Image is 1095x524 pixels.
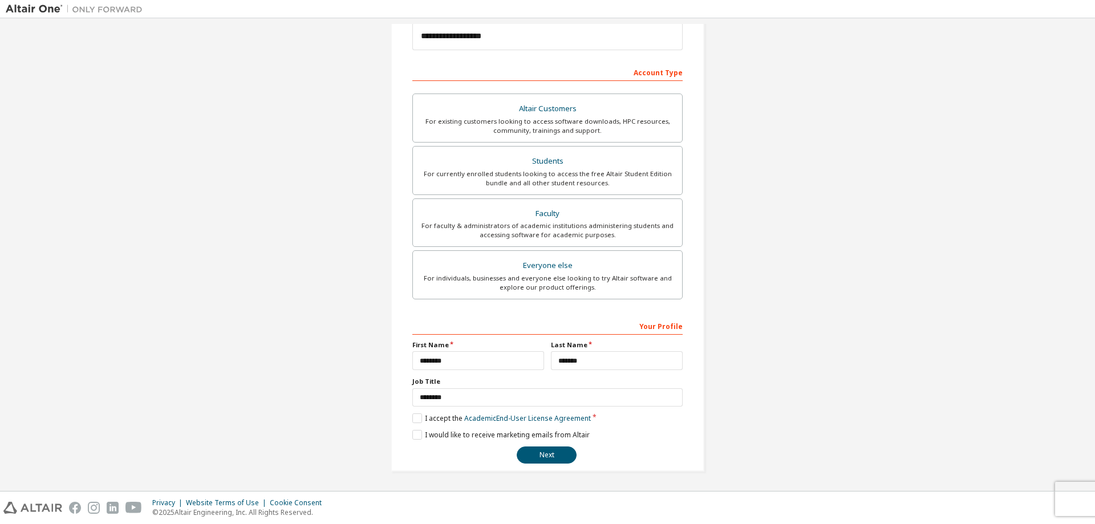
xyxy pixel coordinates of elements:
img: Altair One [6,3,148,15]
div: For individuals, businesses and everyone else looking to try Altair software and explore our prod... [420,274,675,292]
label: Last Name [551,340,683,350]
label: I would like to receive marketing emails from Altair [412,430,590,440]
img: linkedin.svg [107,502,119,514]
img: instagram.svg [88,502,100,514]
img: facebook.svg [69,502,81,514]
label: I accept the [412,413,591,423]
a: Academic End-User License Agreement [464,413,591,423]
div: Altair Customers [420,101,675,117]
div: For existing customers looking to access software downloads, HPC resources, community, trainings ... [420,117,675,135]
div: Your Profile [412,316,683,335]
label: First Name [412,340,544,350]
img: altair_logo.svg [3,502,62,514]
button: Next [517,446,577,464]
label: Job Title [412,377,683,386]
div: For currently enrolled students looking to access the free Altair Student Edition bundle and all ... [420,169,675,188]
div: Students [420,153,675,169]
p: © 2025 Altair Engineering, Inc. All Rights Reserved. [152,507,328,517]
div: Faculty [420,206,675,222]
div: Website Terms of Use [186,498,270,507]
div: For faculty & administrators of academic institutions administering students and accessing softwa... [420,221,675,239]
div: Everyone else [420,258,675,274]
img: youtube.svg [125,502,142,514]
div: Account Type [412,63,683,81]
div: Cookie Consent [270,498,328,507]
div: Privacy [152,498,186,507]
